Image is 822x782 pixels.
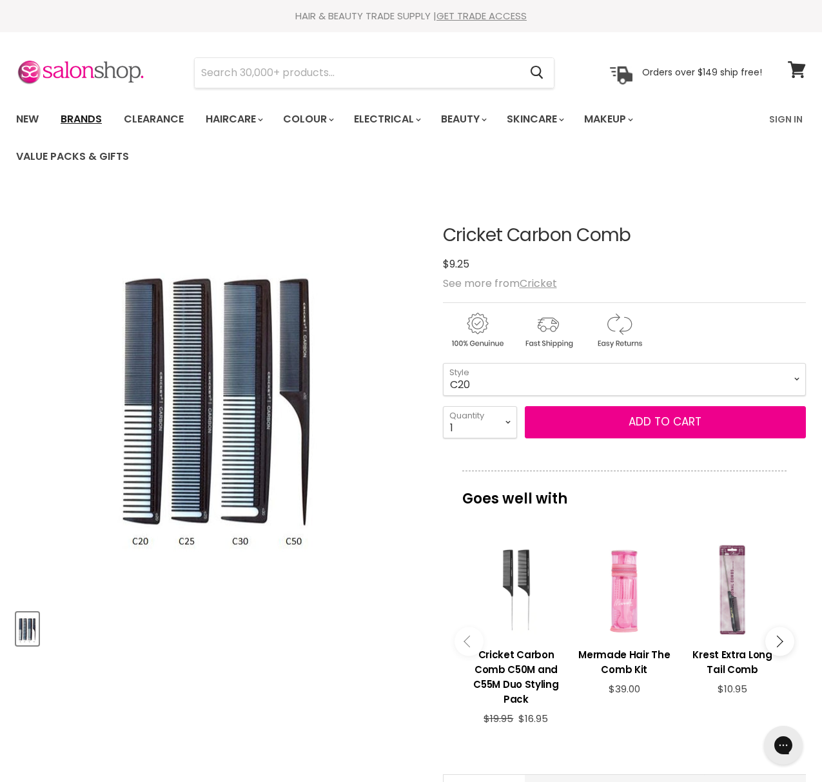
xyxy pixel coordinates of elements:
a: Beauty [431,106,494,133]
select: Quantity [443,406,517,438]
ul: Main menu [6,101,761,175]
button: Add to cart [525,406,807,438]
button: Search [520,58,554,88]
span: $39.00 [609,682,640,696]
a: Cricket [520,276,557,291]
a: Clearance [114,106,193,133]
button: Cricket Carbon Comb [16,612,39,645]
h3: Cricket Carbon Comb C50M and C55M Duo Styling Pack [469,647,564,707]
a: GET TRADE ACCESS [436,9,527,23]
div: Product thumbnails [14,609,425,645]
p: Orders over $149 ship free! [642,66,762,78]
a: Value Packs & Gifts [6,143,139,170]
span: $16.95 [518,712,548,725]
a: New [6,106,48,133]
p: Goes well with [462,471,787,513]
a: Haircare [196,106,271,133]
a: View product:Mermade Hair The Comb Kit [576,638,672,683]
iframe: Gorgias live chat messenger [758,721,809,769]
img: returns.gif [585,311,653,350]
div: Cricket Carbon Comb image. Click or Scroll to Zoom. [16,193,423,600]
h3: Mermade Hair The Comb Kit [576,647,672,677]
img: Cricket Carbon Comb [17,614,37,644]
a: Brands [51,106,112,133]
img: Cricket Carbon Comb [106,226,332,566]
span: $10.95 [718,682,747,696]
a: Sign In [761,106,810,133]
img: genuine.gif [443,311,511,350]
a: View product:Cricket Carbon Comb C50M and C55M Duo Styling Pack [469,638,564,713]
input: Search [195,58,520,88]
a: Makeup [574,106,641,133]
a: View product:Krest Extra Long Tail Comb [685,638,780,683]
h1: Cricket Carbon Comb [443,226,807,246]
span: $9.25 [443,257,469,271]
a: Skincare [497,106,572,133]
span: Add to cart [629,414,701,429]
span: See more from [443,276,557,291]
a: Electrical [344,106,429,133]
h3: Krest Extra Long Tail Comb [685,647,780,677]
a: Colour [273,106,342,133]
span: $19.95 [484,712,513,725]
form: Product [194,57,554,88]
img: shipping.gif [514,311,582,350]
